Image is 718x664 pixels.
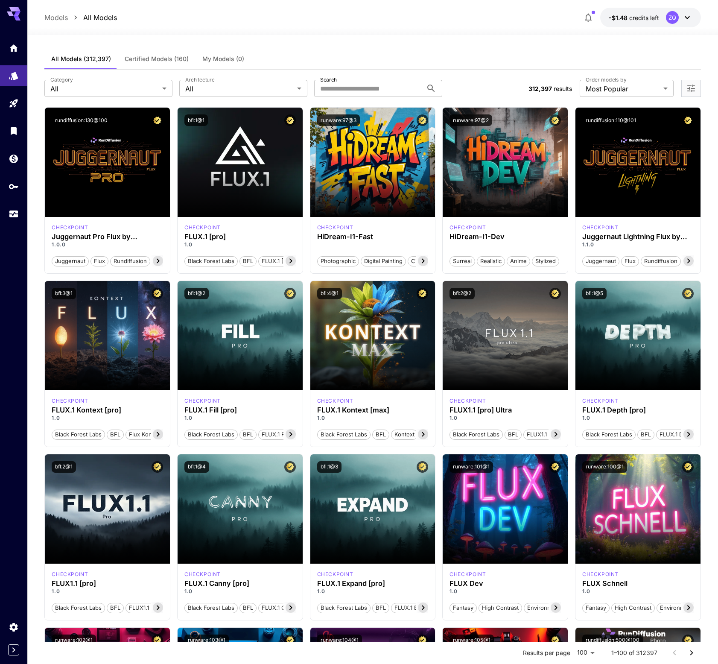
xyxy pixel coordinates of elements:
span: Black Forest Labs [185,604,237,612]
button: Certified Model – Vetted for best performance and includes a commercial license. [284,635,296,646]
span: flux [622,257,639,266]
span: juggernaut [52,257,88,266]
button: Environment [524,602,564,613]
button: Certified Model – Vetted for best performance and includes a commercial license. [682,114,694,126]
span: BFL [505,430,521,439]
button: Kontext [391,429,418,440]
button: bfl:1@4 [184,461,209,473]
div: Models [9,68,19,79]
button: Certified Model – Vetted for best performance and includes a commercial license. [417,461,428,473]
button: bfl:2@2 [449,288,475,299]
span: High Contrast [612,604,654,612]
p: 1.0 [317,414,429,422]
span: Surreal [450,257,475,266]
h3: FLUX.1 Kontext [max] [317,406,429,414]
button: Black Forest Labs [582,429,636,440]
button: BFL [372,429,389,440]
button: FLUX1.1 [pro] [126,602,167,613]
span: juggernaut [583,257,619,266]
button: BFL [107,602,124,613]
button: runware:101@1 [449,461,493,473]
button: Open more filters [686,83,696,94]
span: Black Forest Labs [318,604,370,612]
button: Black Forest Labs [317,602,371,613]
button: Certified Model – Vetted for best performance and includes a commercial license. [284,461,296,473]
button: bfl:1@5 [582,288,607,299]
span: BFL [638,430,654,439]
button: Black Forest Labs [184,602,238,613]
span: Black Forest Labs [52,604,105,612]
p: checkpoint [449,397,486,405]
button: Black Forest Labs [317,429,371,440]
span: BFL [107,604,123,612]
h3: HiDream-I1-Fast [317,233,429,241]
button: Certified Model – Vetted for best performance and includes a commercial license. [417,114,428,126]
div: FLUX Dev [449,579,561,588]
span: 312,397 [528,85,552,92]
a: All Models [83,12,117,23]
p: 1.1.0 [582,241,694,249]
button: juggernaut [582,255,619,266]
button: BFL [239,429,257,440]
button: Cinematic [408,255,441,266]
label: Category [50,76,73,83]
div: Juggernaut Lightning Flux by RunDiffusion [582,233,694,241]
a: Models [44,12,68,23]
h3: FLUX1.1 [pro] Ultra [449,406,561,414]
span: Most Popular [586,84,660,94]
span: Fantasy [583,604,609,612]
button: runware:102@1 [52,635,96,646]
p: checkpoint [449,224,486,231]
p: 1.0 [52,414,163,422]
button: Certified Model – Vetted for best performance and includes a commercial license. [152,114,163,126]
p: checkpoint [317,397,353,405]
p: 1.0 [184,414,296,422]
button: Certified Model – Vetted for best performance and includes a commercial license. [549,288,561,299]
button: FLUX.1 [pro] [258,255,298,266]
span: Cinematic [408,257,440,266]
p: 1.0 [582,588,694,595]
span: BFL [373,430,389,439]
span: FLUX.1 Fill [pro] [259,430,306,439]
div: Settings [9,622,19,632]
h3: FLUX1.1 [pro] [52,579,163,588]
button: bfl:1@1 [184,114,208,126]
button: runware:100@1 [582,461,627,473]
div: API Keys [9,178,19,189]
div: ZQ [666,11,679,24]
p: checkpoint [582,570,619,578]
button: flux [621,255,639,266]
button: Black Forest Labs [184,429,238,440]
p: checkpoint [184,570,221,578]
div: fluxpro [317,570,353,578]
span: Environment [657,604,696,612]
span: Stylized [532,257,559,266]
p: 1.0 [582,414,694,422]
p: checkpoint [52,570,88,578]
button: FLUX1.1 [pro] Ultra [523,429,579,440]
h3: FLUX.1 [pro] [184,233,296,241]
button: Expand sidebar [8,644,19,655]
button: Certified Model – Vetted for best performance and includes a commercial license. [417,635,428,646]
span: FLUX.1 [pro] [259,257,298,266]
div: FLUX.1 D [52,224,88,231]
div: Library [9,123,19,134]
div: Playground [9,98,19,109]
span: Environment [524,604,563,612]
span: Digital Painting [361,257,406,266]
div: Usage [9,206,19,217]
button: High Contrast [611,602,655,613]
span: BFL [373,604,389,612]
span: Black Forest Labs [185,430,237,439]
button: Certified Model – Vetted for best performance and includes a commercial license. [549,635,561,646]
h3: FLUX.1 Kontext [pro] [52,406,163,414]
div: FLUX.1 Expand [pro] [317,579,429,588]
button: juggernaut [52,255,89,266]
button: runware:97@2 [449,114,492,126]
span: FLUX.1 Depth [pro] [657,430,713,439]
button: -$1.48ZQ [600,8,701,27]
